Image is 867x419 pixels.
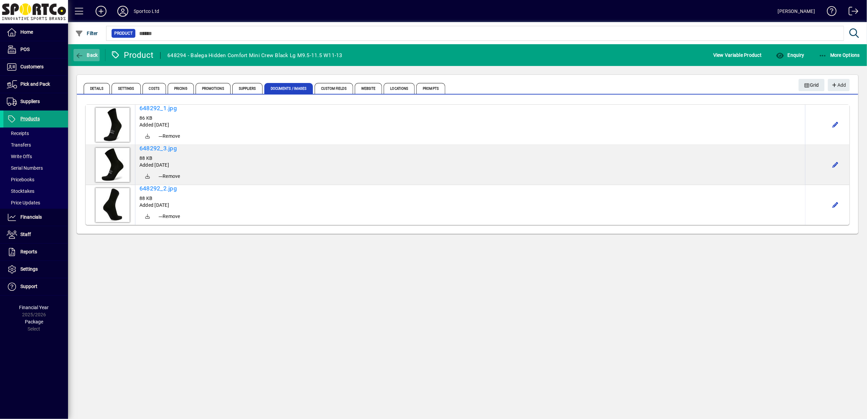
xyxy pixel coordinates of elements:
span: Filter [75,31,98,36]
span: Grid [804,80,819,91]
span: Price Updates [7,200,40,205]
a: Download [139,168,156,185]
span: Receipts [7,131,29,136]
a: Write Offs [3,151,68,162]
span: Enquiry [776,52,804,58]
span: Website [355,83,382,94]
a: Customers [3,58,68,76]
div: Added [DATE] [139,121,801,128]
button: Back [73,49,100,61]
span: Financials [20,214,42,220]
button: Edit [830,160,841,170]
span: Suppliers [20,99,40,104]
div: 86 KB [139,115,801,121]
span: Customers [20,64,44,69]
span: Reports [20,249,37,254]
a: 648292_1.jpg [139,105,801,112]
span: Pricing [168,83,194,94]
button: View Variable Product [712,49,763,61]
a: Staff [3,226,68,243]
span: Settings [20,266,38,272]
div: 88 KB [139,195,801,202]
a: Receipts [3,128,68,139]
app-page-header-button: Back [68,49,105,61]
span: Prompts [416,83,445,94]
button: Enquiry [774,49,806,61]
div: Sportco Ltd [134,6,159,17]
a: Stocktakes [3,185,68,197]
button: Add [90,5,112,17]
span: Details [84,83,110,94]
span: Documents / Images [264,83,313,94]
span: Stocktakes [7,188,34,194]
div: 88 KB [139,155,801,162]
span: POS [20,47,30,52]
button: Remove [156,130,183,142]
span: Support [20,284,37,289]
span: Remove [159,213,180,220]
button: Edit [830,200,841,211]
button: Filter [73,27,100,39]
a: Settings [3,261,68,278]
a: Download [139,128,156,145]
a: Suppliers [3,93,68,110]
span: More Options [819,52,860,58]
span: Remove [159,133,180,139]
a: Knowledge Base [822,1,837,23]
span: Locations [384,83,415,94]
a: Financials [3,209,68,226]
span: Pricebooks [7,177,34,182]
button: More Options [817,49,862,61]
span: Back [75,52,98,58]
button: Edit [830,119,841,130]
div: [PERSON_NAME] [778,6,815,17]
span: Home [20,29,33,35]
span: Suppliers [232,83,263,94]
button: Remove [156,210,183,222]
a: Transfers [3,139,68,151]
span: Product [114,30,133,37]
div: Added [DATE] [139,202,801,208]
span: Add [831,80,846,91]
a: Reports [3,244,68,261]
a: Pick and Pack [3,76,68,93]
span: Financial Year [19,305,49,310]
a: Serial Numbers [3,162,68,174]
div: Product [111,50,154,61]
button: Add [828,79,850,91]
a: Price Updates [3,197,68,208]
div: Added [DATE] [139,162,801,168]
span: Settings [112,83,141,94]
a: Pricebooks [3,174,68,185]
button: Profile [112,5,134,17]
span: Write Offs [7,154,32,159]
a: Logout [844,1,858,23]
span: Serial Numbers [7,165,43,171]
button: Grid [799,79,825,91]
span: Package [25,319,43,324]
button: Remove [156,170,183,182]
a: Download [139,208,156,225]
span: Products [20,116,40,121]
span: Remove [159,173,180,180]
span: Staff [20,232,31,237]
span: Costs [143,83,166,94]
span: Pick and Pack [20,81,50,87]
a: 648292_3.jpg [139,145,801,152]
div: 648294 - Balega Hidden Comfort Mini Crew Black Lg M9.5-11.5 W11-13 [167,50,343,61]
a: Home [3,24,68,41]
a: POS [3,41,68,58]
span: Custom Fields [315,83,353,94]
a: 648292_2.jpg [139,185,801,192]
span: Promotions [196,83,231,94]
span: View Variable Product [713,50,762,61]
span: Transfers [7,142,31,148]
a: Support [3,278,68,295]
